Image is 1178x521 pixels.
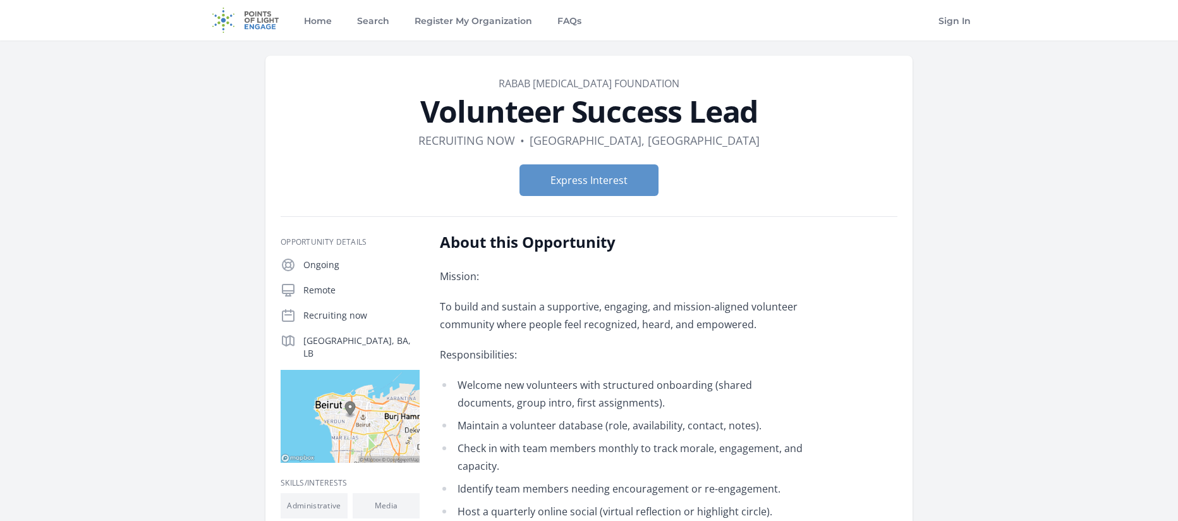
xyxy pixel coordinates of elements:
li: Host a quarterly online social (virtual reflection or highlight circle). [440,503,810,520]
h2: About this Opportunity [440,232,810,252]
h1: Volunteer Success Lead [281,96,897,126]
li: Maintain a volunteer database (role, availability, contact, notes). [440,417,810,434]
p: Responsibilities: [440,346,810,364]
li: Welcome new volunteers with structured onboarding (shared documents, group intro, first assignmen... [440,376,810,412]
li: Identify team members needing encouragement or re-engagement. [440,480,810,498]
li: Administrative [281,493,348,518]
p: Ongoing [303,259,420,271]
li: Media [353,493,420,518]
dd: [GEOGRAPHIC_DATA], [GEOGRAPHIC_DATA] [530,132,760,149]
button: Express Interest [519,164,659,196]
p: Remote [303,284,420,297]
p: To build and sustain a supportive, engaging, and mission-aligned volunteer community where people... [440,298,810,333]
p: Mission: [440,267,810,285]
a: Rabab [MEDICAL_DATA] Foundation [499,77,679,90]
p: [GEOGRAPHIC_DATA], BA, LB [303,334,420,360]
h3: Opportunity Details [281,237,420,247]
img: Map [281,370,420,463]
dd: Recruiting now [418,132,515,149]
p: Recruiting now [303,309,420,322]
h3: Skills/Interests [281,478,420,488]
div: • [520,132,525,149]
li: Check in with team members monthly to track morale, engagement, and capacity. [440,439,810,475]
